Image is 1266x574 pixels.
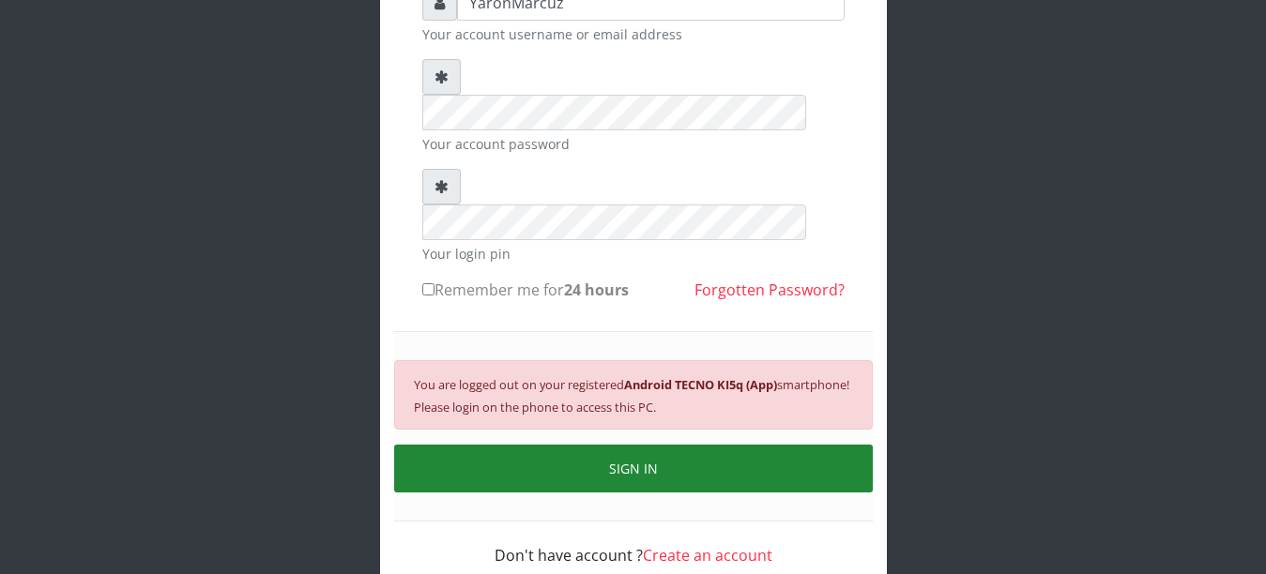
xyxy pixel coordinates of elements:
[422,279,629,301] label: Remember me for
[624,376,777,393] b: Android TECNO KI5q (App)
[694,279,845,300] a: Forgotten Password?
[564,279,629,300] b: 24 hours
[422,134,845,154] small: Your account password
[422,283,435,295] input: Remember me for24 hours
[394,445,873,492] button: SIGN IN
[422,24,845,44] small: Your account username or email address
[422,244,845,264] small: Your login pin
[414,376,849,415] small: You are logged out on your registered smartphone! Please login on the phone to access this PC.
[422,521,845,566] div: Don't have account ?
[643,545,772,566] a: Create an account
